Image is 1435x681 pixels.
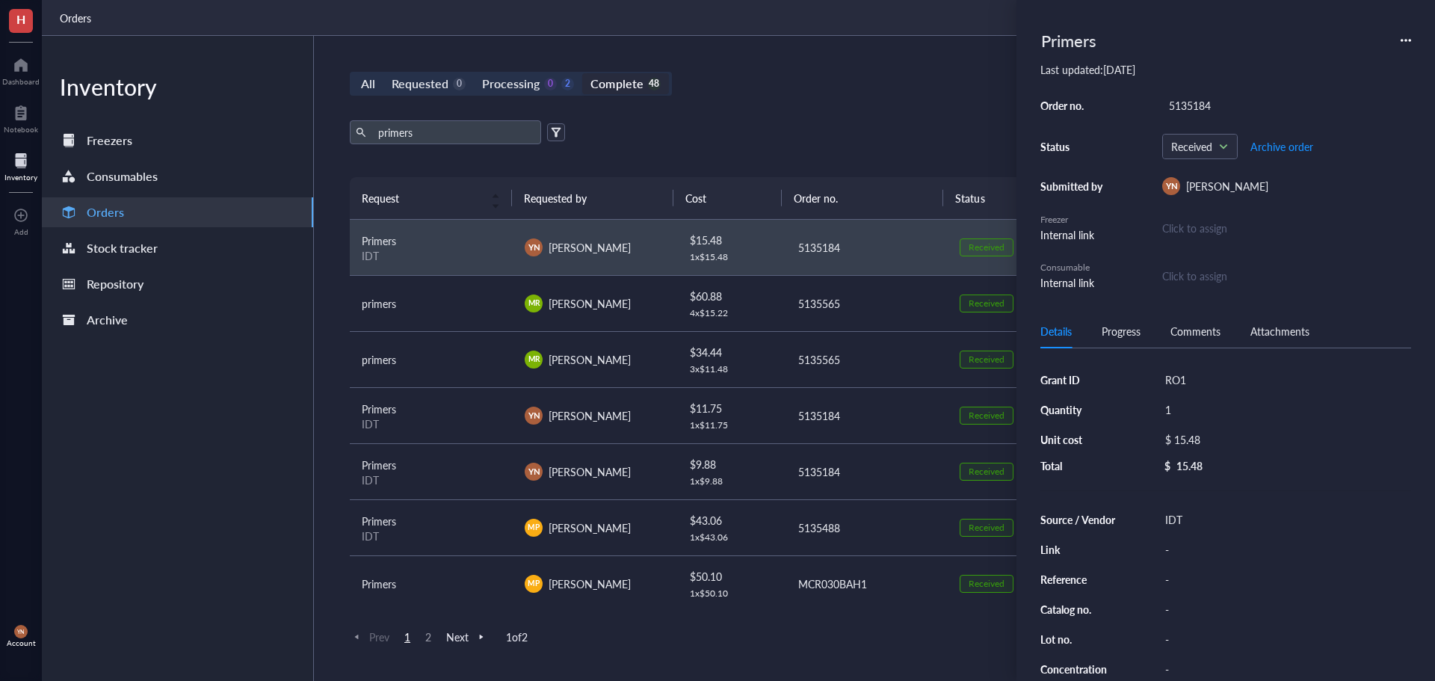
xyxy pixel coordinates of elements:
span: YN [528,241,540,253]
div: 4 x $ 15.22 [690,307,774,319]
div: Catalog no. [1040,603,1117,616]
a: Archive [42,305,313,335]
th: Cost [673,177,781,219]
span: primers [362,352,396,367]
div: - [1158,659,1411,680]
input: Find orders in table [372,121,535,144]
td: 5135184 [785,387,948,443]
div: IDT [362,417,501,431]
div: Inventory [4,173,37,182]
span: YN [1165,180,1177,193]
div: Comments [1170,323,1220,339]
div: - [1158,569,1411,590]
span: Archive order [1250,141,1313,152]
div: $ 60.88 [690,288,774,304]
div: Consumable [1040,261,1108,274]
span: 2 [419,630,437,644]
div: MCR030BAH1 [798,576,936,592]
div: Status [1040,140,1108,153]
a: Stock tracker [42,233,313,263]
th: Request [350,177,512,219]
a: Dashboard [2,53,40,86]
div: 5135565 [798,295,936,312]
span: Primers [362,514,396,529]
span: Received [1171,140,1226,153]
span: [PERSON_NAME] [549,408,631,423]
span: Primers [362,457,396,472]
a: Orders [42,197,313,227]
span: Next [446,630,488,644]
div: IDT [362,529,501,543]
td: 5135488 [785,499,948,555]
div: Order no. [1040,99,1108,112]
td: MCR030BAH1 [785,555,948,611]
span: [PERSON_NAME] [549,240,631,255]
div: - [1158,599,1411,620]
div: $ 34.44 [690,344,774,360]
div: $ 9.88 [690,456,774,472]
div: Complete [590,73,643,94]
span: YN [528,409,540,422]
a: Repository [42,269,313,299]
div: 48 [648,78,661,90]
div: 1 x $ 9.88 [690,475,774,487]
td: 5135565 [785,331,948,387]
div: Click to assign [1162,220,1411,236]
div: IDT [1158,509,1411,530]
div: Received [969,241,1004,253]
span: MP [528,578,540,589]
div: 1 x $ 50.10 [690,588,774,600]
div: 1 [1158,399,1411,420]
div: Concentration [1040,662,1117,676]
th: Requested by [512,177,674,219]
span: [PERSON_NAME] [549,352,631,367]
div: 15.48 [1176,459,1203,472]
span: [PERSON_NAME] [1186,179,1268,194]
div: Grant ID [1040,373,1117,386]
div: Consumables [87,166,158,187]
div: 1 x $ 15.48 [690,251,774,263]
div: Unit cost [1040,433,1117,446]
a: Notebook [4,101,38,134]
div: - [1158,539,1411,560]
span: MR [528,298,540,309]
th: Status [943,177,1051,219]
td: 5135565 [785,275,948,331]
div: Freezers [87,130,132,151]
div: 5135488 [798,520,936,536]
div: RO1 [1158,369,1411,390]
div: Last updated: [DATE] [1040,63,1411,76]
div: Repository [87,274,143,295]
div: 5135184 [798,463,936,480]
div: Account [7,638,36,647]
span: 1 [398,630,416,644]
span: H [16,10,25,28]
div: Quantity [1040,403,1117,416]
div: Add [14,227,28,236]
div: Received [969,298,1004,309]
span: primers [362,296,396,311]
div: IDT [362,249,501,262]
span: 1 of 2 [506,630,528,644]
a: Inventory [4,149,37,182]
div: $ 15.48 [690,232,774,248]
div: Internal link [1040,227,1108,243]
div: Received [969,466,1004,478]
div: Primers [1034,24,1103,57]
div: Notebook [4,125,38,134]
span: Primers [362,401,396,416]
td: 5135184 [785,220,948,276]
div: Orders [87,202,124,223]
div: All [361,73,375,94]
div: Inventory [42,72,313,102]
div: Freezer [1040,213,1108,227]
td: 5135184 [785,443,948,499]
span: YN [17,629,25,635]
div: $ [1164,459,1170,472]
div: Received [969,578,1004,590]
a: Orders [60,10,94,26]
a: Freezers [42,126,313,155]
span: [PERSON_NAME] [549,576,631,591]
div: segmented control [350,72,672,96]
span: Primers [362,233,396,248]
